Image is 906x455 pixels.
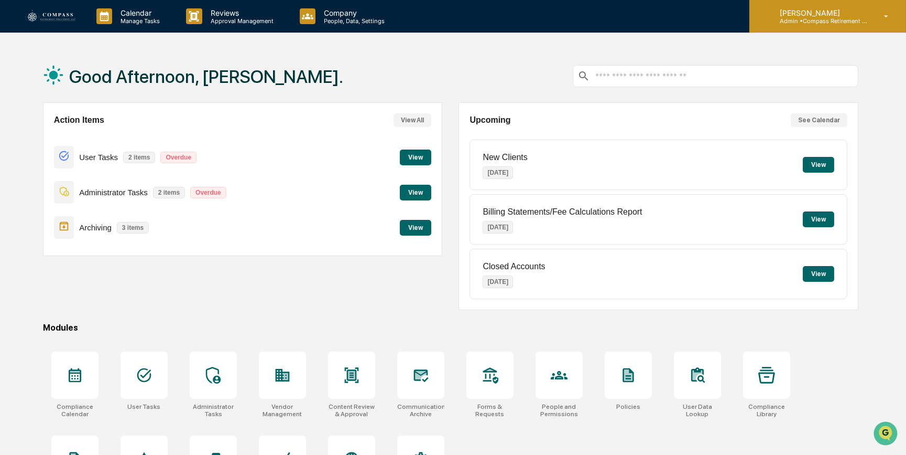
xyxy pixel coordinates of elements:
[178,83,191,96] button: Start new chat
[123,152,155,163] p: 2 items
[104,178,127,186] span: Pylon
[79,153,118,162] p: User Tasks
[328,403,375,418] div: Content Review & Approval
[202,8,279,17] p: Reviews
[43,323,858,333] div: Modules
[6,148,70,167] a: 🔎Data Lookup
[72,128,134,147] a: 🗄️Attestations
[466,403,514,418] div: Forms & Requests
[112,8,165,17] p: Calendar
[483,276,513,288] p: [DATE]
[112,17,165,25] p: Manage Tasks
[79,188,148,197] p: Administrator Tasks
[400,222,431,232] a: View
[79,223,112,232] p: Archiving
[51,403,99,418] div: Compliance Calendar
[872,420,901,449] iframe: Open customer support
[160,152,197,163] p: Overdue
[400,185,431,200] button: View
[791,113,847,127] button: See Calendar
[10,133,19,142] div: 🖐️
[400,187,431,197] a: View
[21,132,68,143] span: Preclearance
[470,115,510,125] h2: Upcoming
[69,66,343,87] h1: Good Afternoon, [PERSON_NAME].
[771,8,869,17] p: [PERSON_NAME]
[76,133,84,142] div: 🗄️
[483,207,642,217] p: Billing Statements/Fee Calculations Report
[483,153,527,162] p: New Clients
[25,10,75,23] img: logo
[315,8,390,17] p: Company
[259,403,306,418] div: Vendor Management
[36,91,133,99] div: We're available if you need us!
[771,17,869,25] p: Admin • Compass Retirement Solutions
[315,17,390,25] p: People, Data, Settings
[400,220,431,236] button: View
[74,177,127,186] a: Powered byPylon
[190,187,226,198] p: Overdue
[21,152,66,163] span: Data Lookup
[674,403,721,418] div: User Data Lookup
[743,403,790,418] div: Compliance Library
[10,153,19,162] div: 🔎
[483,221,513,234] p: [DATE]
[10,22,191,39] p: How can we help?
[394,113,431,127] button: View All
[202,17,279,25] p: Approval Management
[86,132,130,143] span: Attestations
[616,403,640,410] div: Policies
[803,211,834,227] button: View
[153,187,185,198] p: 2 items
[536,403,583,418] div: People and Permissions
[803,157,834,173] button: View
[803,266,834,282] button: View
[397,403,444,418] div: Communications Archive
[54,115,104,125] h2: Action Items
[6,128,72,147] a: 🖐️Preclearance
[127,403,160,410] div: User Tasks
[117,222,149,234] p: 3 items
[190,403,237,418] div: Administrator Tasks
[400,150,431,165] button: View
[483,262,545,271] p: Closed Accounts
[10,80,29,99] img: 1746055101610-c473b297-6a78-478c-a979-82029cc54cd1
[483,166,513,179] p: [DATE]
[36,80,172,91] div: Start new chat
[400,152,431,162] a: View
